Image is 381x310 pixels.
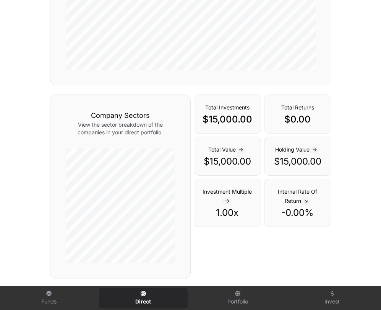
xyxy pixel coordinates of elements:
[194,288,282,308] a: Portfolio
[66,121,175,136] p: View the sector breakdown of the companies in your direct portfolio.
[203,188,252,204] span: Investment Multiple
[343,273,381,310] iframe: Chat Widget
[202,207,253,219] p: 1.00x
[208,146,246,153] span: Total Value
[272,113,323,126] p: $0.00
[202,155,253,168] p: $15,000.00
[272,155,323,168] p: $15,000.00
[205,104,250,111] span: Total Investments
[99,288,187,308] a: Direct
[66,110,175,121] h3: Company Sectors
[278,188,317,204] span: Internal Rate Of Return
[5,288,93,308] a: Funds
[288,288,376,308] a: Invest
[275,146,320,153] span: Holding Value
[272,207,323,219] p: -0.00%
[281,104,314,111] span: Total Returns
[202,113,253,126] p: $15,000.00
